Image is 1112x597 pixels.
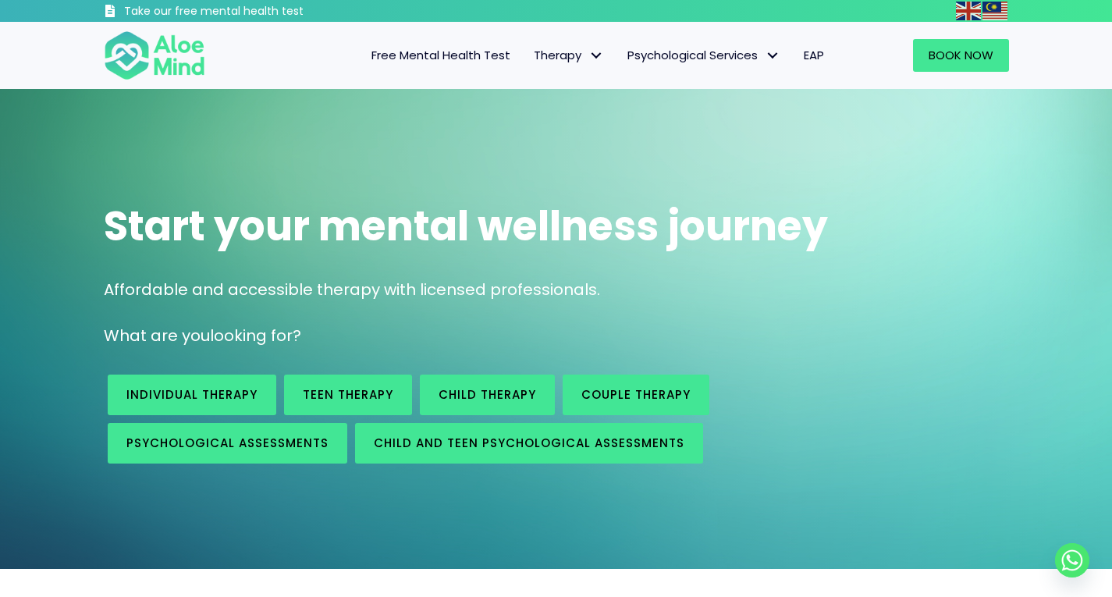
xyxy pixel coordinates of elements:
a: Malay [982,2,1009,20]
a: Child and Teen Psychological assessments [355,423,703,464]
img: ms [982,2,1007,20]
a: Couple therapy [563,375,709,415]
a: Individual therapy [108,375,276,415]
h3: Take our free mental health test [124,4,387,20]
span: Child and Teen Psychological assessments [374,435,684,451]
span: Psychological Services [627,47,780,63]
span: Child Therapy [439,386,536,403]
span: Therapy: submenu [585,44,608,67]
span: Psychological Services: submenu [762,44,784,67]
a: Psychological assessments [108,423,347,464]
a: Whatsapp [1055,543,1089,577]
a: Book Now [913,39,1009,72]
span: Free Mental Health Test [371,47,510,63]
img: en [956,2,981,20]
a: Teen Therapy [284,375,412,415]
a: Child Therapy [420,375,555,415]
span: Teen Therapy [303,386,393,403]
a: English [956,2,982,20]
span: Start your mental wellness journey [104,197,828,254]
span: EAP [804,47,824,63]
a: Free Mental Health Test [360,39,522,72]
a: TherapyTherapy: submenu [522,39,616,72]
span: Couple therapy [581,386,691,403]
p: Affordable and accessible therapy with licensed professionals. [104,279,1009,301]
span: Therapy [534,47,604,63]
span: Individual therapy [126,386,258,403]
a: EAP [792,39,836,72]
nav: Menu [226,39,836,72]
span: Book Now [929,47,993,63]
img: Aloe mind Logo [104,30,205,81]
span: What are you [104,325,210,346]
a: Psychological ServicesPsychological Services: submenu [616,39,792,72]
span: looking for? [210,325,301,346]
span: Psychological assessments [126,435,329,451]
a: Take our free mental health test [104,4,387,22]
